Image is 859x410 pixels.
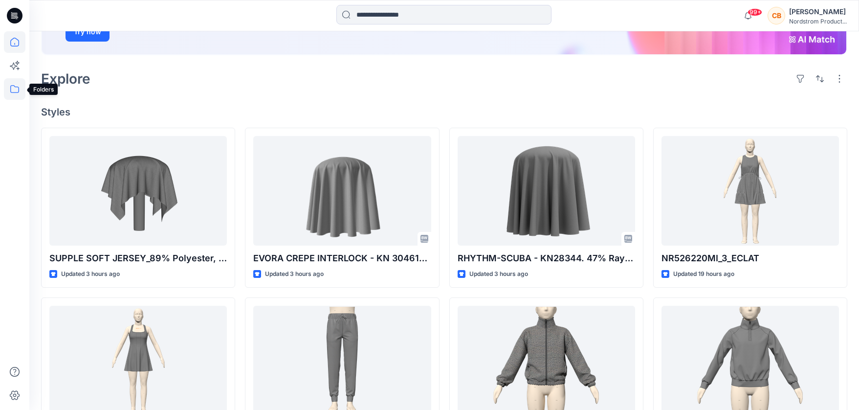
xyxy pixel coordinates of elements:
a: NR526220MI_3_ECLAT [661,136,839,246]
div: Nordstrom Product... [789,18,847,25]
p: Updated 19 hours ago [673,269,734,279]
p: Updated 3 hours ago [469,269,528,279]
p: NR526220MI_3_ECLAT [661,251,839,265]
p: SUPPLE SOFT JERSEY_89% Polyester, 11% Spandex_185GSM_RT2203069 [49,251,227,265]
a: EVORA CREPE INTERLOCK - KN 30461- 95% Polyester 5% Spandex. 280g/m2 [253,136,431,246]
span: 99+ [748,8,762,16]
p: EVORA CREPE INTERLOCK - KN 30461- 95% Polyester 5% Spandex. 280g/m2 [253,251,431,265]
p: Updated 3 hours ago [265,269,324,279]
h2: Explore [41,71,90,87]
div: [PERSON_NAME] [789,6,847,18]
div: CB [768,7,785,24]
a: SUPPLE SOFT JERSEY_89% Polyester, 11% Spandex_185GSM_RT2203069 [49,136,227,246]
p: Updated 3 hours ago [61,269,120,279]
a: RHYTHM-SCUBA - KN28344. 47% Rayon 41% Polyester 12% Spandex.280g [458,136,635,246]
h4: Styles [41,106,847,118]
button: Try now [66,22,110,42]
p: RHYTHM-SCUBA - KN28344. 47% Rayon 41% Polyester 12% Spandex.280g [458,251,635,265]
